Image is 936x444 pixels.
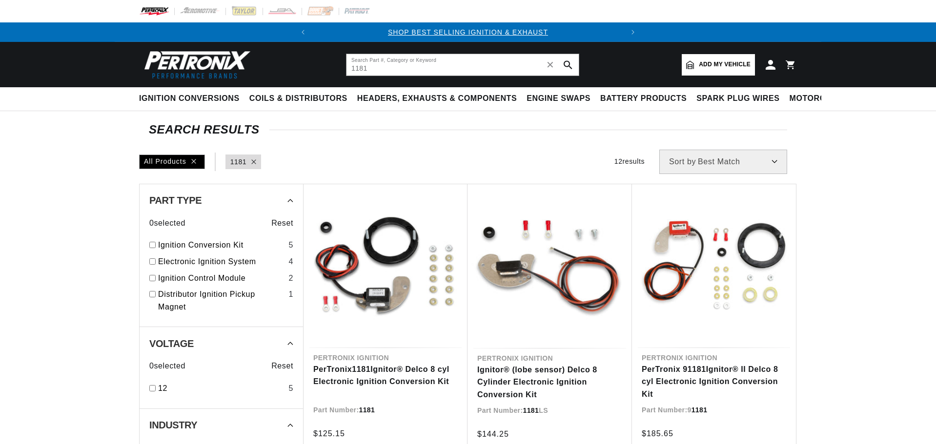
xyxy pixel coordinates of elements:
span: 0 selected [149,217,185,230]
div: 1 [288,288,293,301]
span: Add my vehicle [699,60,751,69]
div: 5 [288,382,293,395]
a: Electronic Ignition System [158,255,285,268]
span: Industry [149,420,197,430]
span: Voltage [149,339,194,348]
select: Sort by [659,150,787,174]
summary: Battery Products [595,87,692,110]
button: Translation missing: en.sections.announcements.next_announcement [623,22,643,42]
summary: Headers, Exhausts & Components [352,87,522,110]
span: Battery Products [600,94,687,104]
summary: Spark Plug Wires [692,87,784,110]
span: Reset [271,217,293,230]
span: 0 selected [149,360,185,372]
summary: Motorcycle [785,87,853,110]
div: 1 of 2 [313,27,623,38]
slideshow-component: Translation missing: en.sections.announcements.announcement_bar [115,22,821,42]
span: Engine Swaps [527,94,590,104]
a: PerTronix1181Ignitor® Delco 8 cyl Electronic Ignition Conversion Kit [313,363,458,388]
a: SHOP BEST SELLING IGNITION & EXHAUST [388,28,548,36]
summary: Engine Swaps [522,87,595,110]
a: Ignition Conversion Kit [158,239,285,251]
div: 4 [288,255,293,268]
summary: Coils & Distributors [244,87,352,110]
div: 2 [288,272,293,285]
a: Ignitor® (lobe sensor) Delco 8 Cylinder Electronic Ignition Conversion Kit [477,364,622,401]
span: Headers, Exhausts & Components [357,94,517,104]
span: Reset [271,360,293,372]
img: Pertronix [139,48,251,81]
span: Ignition Conversions [139,94,240,104]
span: Part Type [149,195,202,205]
a: Add my vehicle [682,54,755,76]
a: Ignition Control Module [158,272,285,285]
span: Coils & Distributors [249,94,347,104]
span: Motorcycle [790,94,848,104]
a: Distributor Ignition Pickup Magnet [158,288,285,313]
span: Spark Plug Wires [696,94,779,104]
span: 12 results [614,157,645,165]
button: Translation missing: en.sections.announcements.previous_announcement [293,22,313,42]
span: Sort by [669,158,696,166]
a: 12 [158,382,285,395]
a: 1181 [230,156,247,167]
div: All Products [139,154,205,169]
button: search button [557,54,579,76]
a: PerTronix 91181Ignitor® II Delco 8 cyl Electronic Ignition Conversion Kit [642,363,786,401]
div: SEARCH RESULTS [149,125,787,135]
input: Search Part #, Category or Keyword [346,54,579,76]
div: Announcement [313,27,623,38]
div: 5 [288,239,293,251]
summary: Ignition Conversions [139,87,244,110]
